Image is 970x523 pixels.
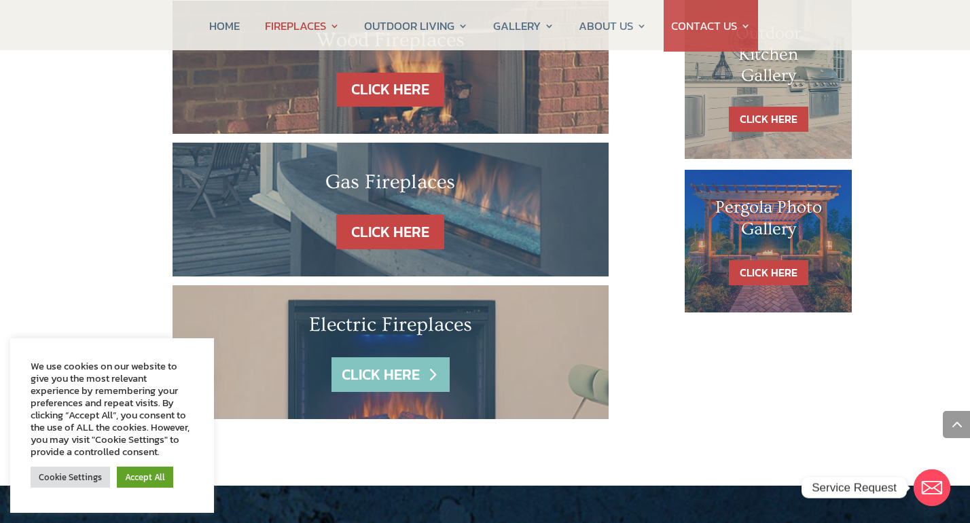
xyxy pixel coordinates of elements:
[31,360,194,458] div: We use cookies on our website to give you the most relevant experience by remembering your prefer...
[729,107,808,132] a: CLICK HERE
[729,260,808,285] a: CLICK HERE
[213,170,568,201] h2: Gas Fireplaces
[331,357,450,392] a: CLICK HERE
[213,312,568,344] h2: Electric Fireplaces
[712,197,825,246] h1: Pergola Photo Gallery
[336,215,444,249] a: CLICK HERE
[31,467,110,488] a: Cookie Settings
[336,73,444,107] a: CLICK HERE
[712,23,825,94] h1: Outdoor Kitchen Gallery
[117,467,173,488] a: Accept All
[914,469,950,506] a: Email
